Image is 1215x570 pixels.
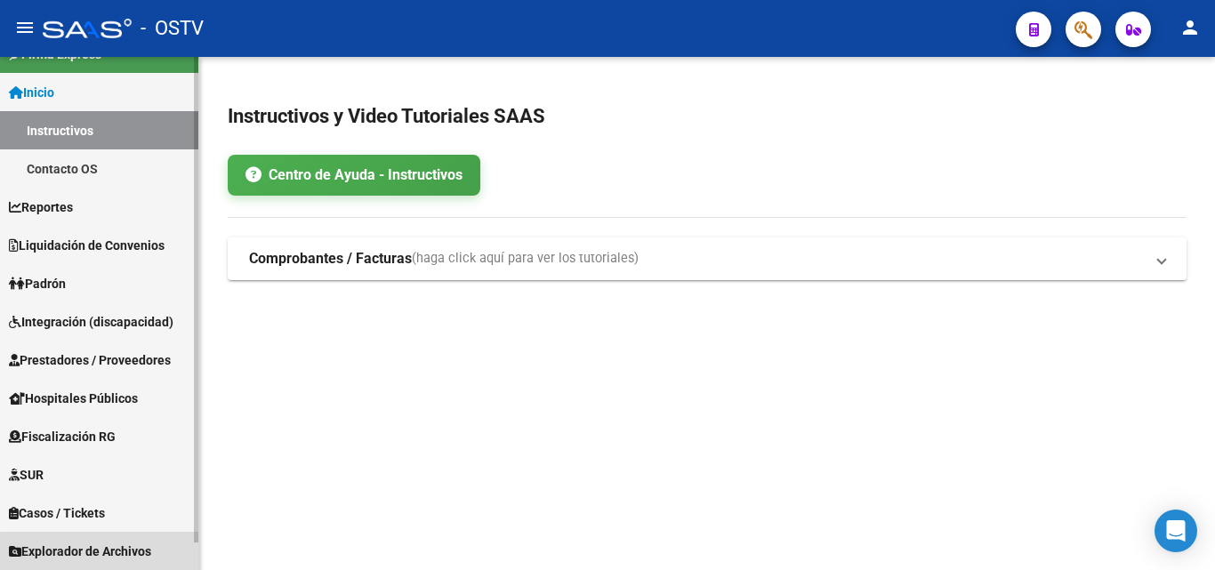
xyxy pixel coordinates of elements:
h2: Instructivos y Video Tutoriales SAAS [228,100,1187,133]
span: Inicio [9,83,54,102]
span: Prestadores / Proveedores [9,350,171,370]
span: Hospitales Públicos [9,389,138,408]
span: (haga click aquí para ver los tutoriales) [412,249,639,269]
mat-icon: person [1179,17,1201,38]
div: Open Intercom Messenger [1155,510,1197,552]
span: Reportes [9,197,73,217]
span: Padrón [9,274,66,293]
span: Fiscalización RG [9,427,116,446]
mat-expansion-panel-header: Comprobantes / Facturas(haga click aquí para ver los tutoriales) [228,237,1187,280]
span: Casos / Tickets [9,503,105,523]
span: Liquidación de Convenios [9,236,165,255]
strong: Comprobantes / Facturas [249,249,412,269]
span: Explorador de Archivos [9,542,151,561]
mat-icon: menu [14,17,36,38]
span: - OSTV [141,9,204,48]
span: SUR [9,465,44,485]
span: Integración (discapacidad) [9,312,173,332]
a: Centro de Ayuda - Instructivos [228,155,480,196]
